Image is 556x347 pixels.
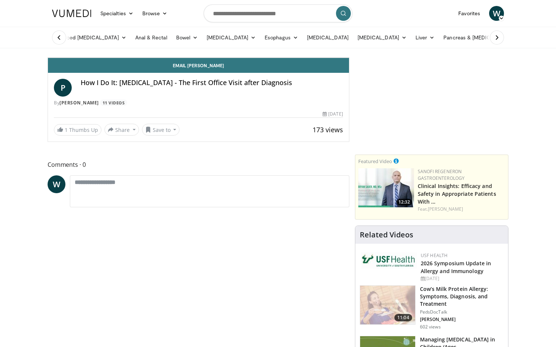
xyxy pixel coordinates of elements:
p: 602 views [420,324,441,330]
div: Feat. [418,206,505,213]
img: VuMedi Logo [52,10,91,17]
span: Comments 0 [48,160,349,169]
h3: Cow’s Milk Protein Allergy: Symptoms, Diagnosis, and Treatment [420,285,504,308]
a: Sanofi Regeneron Gastroenterology [418,168,465,181]
a: Bowel [172,30,202,45]
p: PedsDocTalk [420,309,504,315]
a: Email [PERSON_NAME] [48,58,349,73]
a: 11 Videos [100,100,127,106]
div: [DATE] [323,111,343,117]
div: By [54,100,343,106]
a: 1 Thumbs Up [54,124,101,136]
a: USF Health [421,252,448,259]
img: 6ba8804a-8538-4002-95e7-a8f8012d4a11.png.150x105_q85_autocrop_double_scale_upscale_version-0.2.jpg [361,252,417,269]
a: Anal & Rectal [131,30,172,45]
a: Favorites [454,6,485,21]
a: 11:04 Cow’s Milk Protein Allergy: Symptoms, Diagnosis, and Treatment PedsDocTalk [PERSON_NAME] 60... [360,285,504,330]
a: P [54,79,72,97]
a: [MEDICAL_DATA] [353,30,411,45]
button: Save to [142,124,180,136]
span: 12:32 [396,199,412,205]
a: [MEDICAL_DATA] [303,30,353,45]
img: bf9ce42c-6823-4735-9d6f-bc9dbebbcf2c.png.150x105_q85_crop-smart_upscale.jpg [358,168,414,207]
h4: Related Videos [360,230,413,239]
a: Browse [138,6,172,21]
small: Featured Video [358,158,392,165]
iframe: Advertisement [376,57,487,150]
span: 11:04 [394,314,412,321]
span: 173 views [313,125,343,134]
img: a277380e-40b7-4f15-ab00-788b20d9d5d9.150x105_q85_crop-smart_upscale.jpg [360,286,415,324]
a: 2026 Symposium Update in Allergy and Immunology [421,260,491,275]
a: W [489,6,504,21]
a: Esophagus [260,30,303,45]
a: Advanced [MEDICAL_DATA] [48,30,131,45]
a: Pancreas & [MEDICAL_DATA] [439,30,526,45]
a: Specialties [96,6,138,21]
a: W [48,175,65,193]
a: Clinical Insights: Efficacy and Safety in Appropriate Patients With … [418,182,496,205]
a: [PERSON_NAME] [428,206,463,212]
a: 12:32 [358,168,414,207]
input: Search topics, interventions [204,4,352,22]
a: Liver [411,30,439,45]
p: [PERSON_NAME] [420,317,504,322]
button: Share [104,124,139,136]
span: 1 [65,126,68,133]
a: [MEDICAL_DATA] [202,30,260,45]
h4: How I Do It: [MEDICAL_DATA] - The First Office Visit after Diagnosis [81,79,343,87]
a: [PERSON_NAME] [59,100,99,106]
div: [DATE] [421,275,502,282]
